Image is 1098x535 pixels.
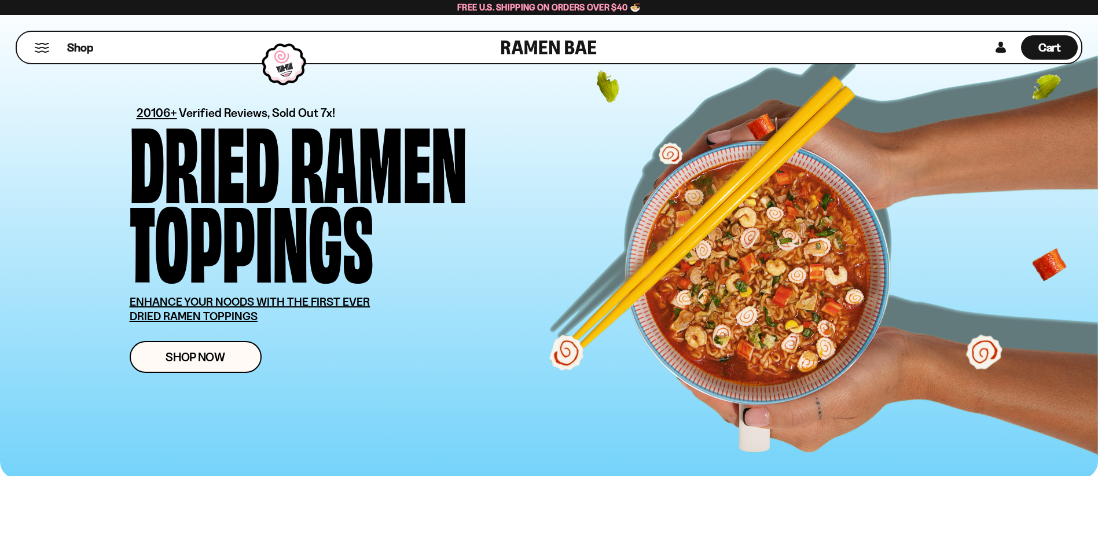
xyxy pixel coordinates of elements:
[290,119,467,198] div: Ramen
[34,43,50,53] button: Mobile Menu Trigger
[1038,41,1061,54] span: Cart
[130,341,262,373] a: Shop Now
[67,40,93,56] span: Shop
[130,198,373,277] div: Toppings
[166,351,225,363] span: Shop Now
[130,119,280,198] div: Dried
[1021,32,1078,63] a: Cart
[130,295,370,323] u: ENHANCE YOUR NOODS WITH THE FIRST EVER DRIED RAMEN TOPPINGS
[67,35,93,60] a: Shop
[457,2,641,13] span: Free U.S. Shipping on Orders over $40 🍜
